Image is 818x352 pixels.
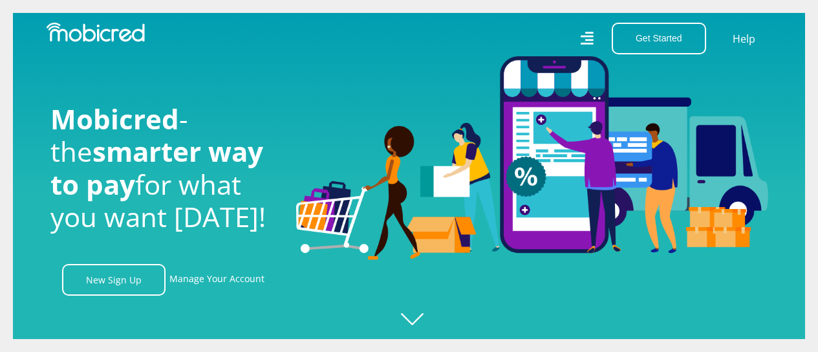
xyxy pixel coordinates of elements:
a: Manage Your Account [169,264,264,296]
img: Mobicred [47,23,145,42]
a: New Sign Up [62,264,166,296]
span: Mobicred [50,100,179,137]
h1: - the for what you want [DATE]! [50,103,277,234]
button: Get Started [612,23,706,54]
img: Welcome to Mobicred [296,56,768,261]
span: smarter way to pay [50,133,263,202]
a: Help [732,30,756,47]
